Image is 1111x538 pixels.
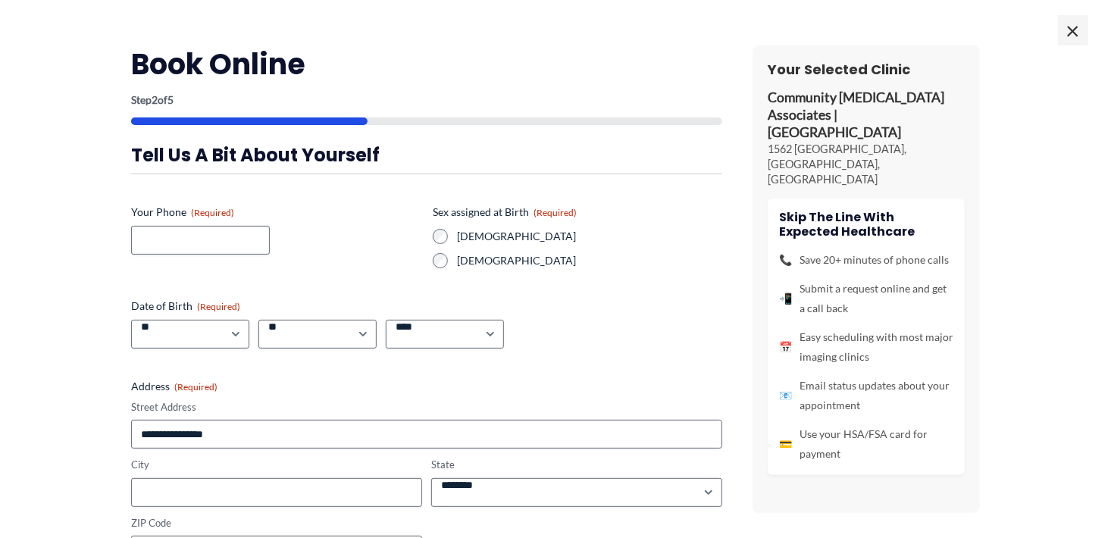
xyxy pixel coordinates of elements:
[131,95,722,105] p: Step of
[779,424,953,464] li: Use your HSA/FSA card for payment
[779,250,792,270] span: 📞
[768,89,965,142] p: Community [MEDICAL_DATA] Associates | [GEOGRAPHIC_DATA]
[779,279,953,318] li: Submit a request online and get a call back
[779,327,953,367] li: Easy scheduling with most major imaging clinics
[457,253,722,268] label: [DEMOGRAPHIC_DATA]
[779,434,792,454] span: 💳
[779,376,953,415] li: Email status updates about your appointment
[534,207,577,218] span: (Required)
[131,299,240,314] legend: Date of Birth
[131,205,421,220] label: Your Phone
[191,207,234,218] span: (Required)
[131,400,722,414] label: Street Address
[779,289,792,308] span: 📲
[768,142,965,187] p: 1562 [GEOGRAPHIC_DATA], [GEOGRAPHIC_DATA], [GEOGRAPHIC_DATA]
[1058,15,1088,45] span: ×
[152,93,158,106] span: 2
[457,229,722,244] label: [DEMOGRAPHIC_DATA]
[779,337,792,357] span: 📅
[131,379,218,394] legend: Address
[779,210,953,239] h4: Skip the line with Expected Healthcare
[131,458,422,472] label: City
[433,205,577,220] legend: Sex assigned at Birth
[131,143,722,167] h3: Tell us a bit about yourself
[431,458,722,472] label: State
[174,381,218,393] span: (Required)
[131,516,422,530] label: ZIP Code
[167,93,174,106] span: 5
[779,250,953,270] li: Save 20+ minutes of phone calls
[197,301,240,312] span: (Required)
[779,386,792,405] span: 📧
[131,45,722,83] h2: Book Online
[768,61,965,78] h3: Your Selected Clinic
